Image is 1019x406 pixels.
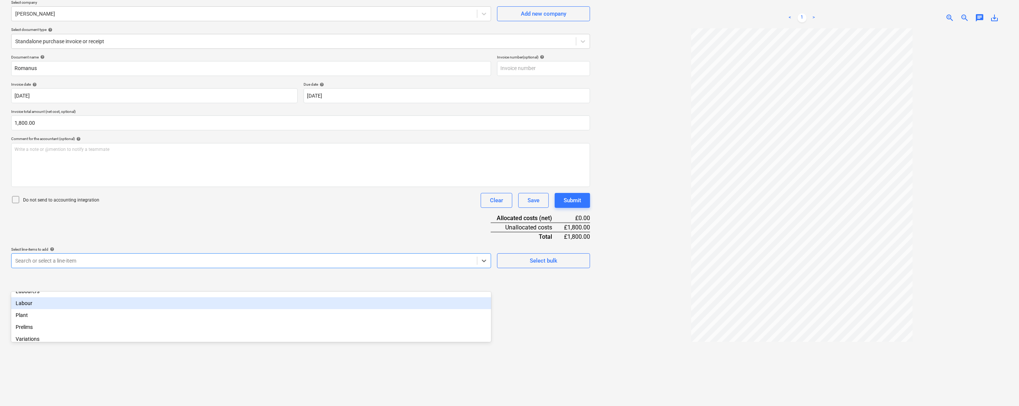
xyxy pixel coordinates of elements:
span: help [31,82,37,87]
div: Allocated costs (net) [491,214,564,223]
input: Invoice date not specified [11,88,298,103]
span: zoom_in [945,13,954,22]
button: Select bulk [497,253,590,268]
input: Document name [11,61,491,76]
button: Save [518,193,549,208]
span: help [318,82,324,87]
span: help [47,28,52,32]
div: Submit [564,196,581,205]
div: Save [528,196,539,205]
div: Add new company [521,9,566,19]
div: £1,800.00 [564,232,590,241]
div: Comment for the accountant (optional) [11,136,590,141]
div: Total [491,232,564,241]
div: Unallocated costs [491,223,564,232]
input: Invoice number [497,61,590,76]
iframe: Chat Widget [982,370,1019,406]
input: Due date not specified [304,88,590,103]
div: Clear [490,196,503,205]
span: help [538,55,544,59]
span: zoom_out [960,13,969,22]
div: Select document type [11,27,590,32]
a: Next page [810,13,818,22]
div: Invoice number (optional) [497,55,590,60]
a: Previous page [786,13,795,22]
input: Invoice total amount (net cost, optional) [11,115,590,130]
div: Select line-items to add [11,247,491,252]
div: £0.00 [564,214,590,223]
div: Variations [11,333,491,345]
button: Clear [481,193,512,208]
div: Plant [11,309,491,321]
span: help [75,137,81,141]
span: help [48,247,54,251]
div: Labour [11,297,491,309]
a: Page 1 is your current page [798,13,807,22]
div: Invoice date [11,82,298,87]
div: Prelims [11,321,491,333]
span: help [39,55,45,59]
button: Add new company [497,6,590,21]
div: £1,800.00 [564,223,590,232]
span: save_alt [990,13,999,22]
p: Invoice total amount (net cost, optional) [11,109,590,115]
div: Select bulk [530,256,557,266]
span: chat [975,13,984,22]
div: Document name [11,55,491,60]
p: Do not send to accounting integration [23,197,99,203]
div: Due date [304,82,590,87]
button: Submit [555,193,590,208]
